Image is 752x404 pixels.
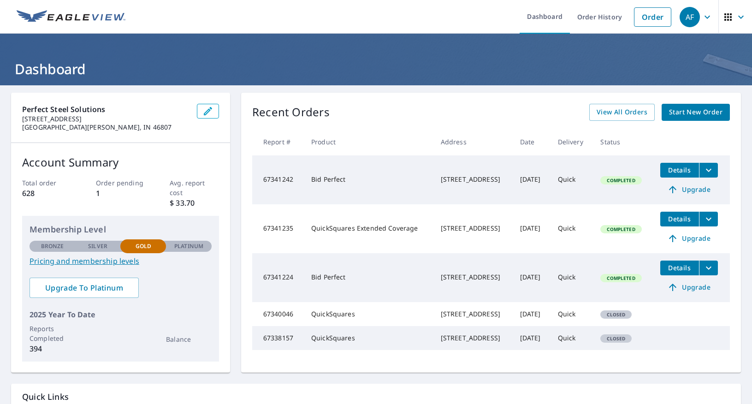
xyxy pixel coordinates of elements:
th: Status [593,128,652,155]
img: EV Logo [17,10,125,24]
span: Upgrade [666,184,712,195]
span: Details [666,263,693,272]
button: filesDropdownBtn-67341235 [699,212,718,226]
th: Report # [252,128,304,155]
td: QuickSquares [304,326,433,350]
td: [DATE] [513,326,551,350]
th: Delivery [551,128,593,155]
td: 67341224 [252,253,304,302]
button: filesDropdownBtn-67341242 [699,163,718,178]
td: [DATE] [513,155,551,204]
a: Upgrade [660,231,718,246]
div: [STREET_ADDRESS] [441,309,505,319]
span: View All Orders [597,107,647,118]
div: [STREET_ADDRESS] [441,273,505,282]
button: detailsBtn-67341224 [660,261,699,275]
a: View All Orders [589,104,655,121]
td: QuickSquares [304,302,433,326]
p: Balance [166,334,212,344]
a: Upgrade To Platinum [30,278,139,298]
td: 67341242 [252,155,304,204]
p: Total order [22,178,71,188]
td: [DATE] [513,204,551,253]
p: Membership Level [30,223,212,236]
span: Details [666,214,693,223]
p: Account Summary [22,154,219,171]
h1: Dashboard [11,59,741,78]
p: 394 [30,343,75,354]
td: Bid Perfect [304,253,433,302]
p: $ 33.70 [170,197,219,208]
button: filesDropdownBtn-67341224 [699,261,718,275]
td: 67341235 [252,204,304,253]
td: [DATE] [513,302,551,326]
span: Completed [601,275,640,281]
p: 628 [22,188,71,199]
span: Closed [601,311,631,318]
a: Upgrade [660,182,718,197]
th: Date [513,128,551,155]
td: QuickSquares Extended Coverage [304,204,433,253]
td: 67340046 [252,302,304,326]
th: Address [433,128,513,155]
p: [STREET_ADDRESS] [22,115,189,123]
p: Order pending [96,178,145,188]
td: Quick [551,302,593,326]
span: Upgrade To Platinum [37,283,131,293]
p: Platinum [174,242,203,250]
a: Order [634,7,671,27]
div: [STREET_ADDRESS] [441,333,505,343]
p: Avg. report cost [170,178,219,197]
td: [DATE] [513,253,551,302]
div: [STREET_ADDRESS] [441,224,505,233]
td: Quick [551,155,593,204]
a: Start New Order [662,104,730,121]
p: Perfect Steel Solutions [22,104,189,115]
p: 2025 Year To Date [30,309,212,320]
td: Quick [551,204,593,253]
p: [GEOGRAPHIC_DATA][PERSON_NAME], IN 46807 [22,123,189,131]
span: Start New Order [669,107,722,118]
p: Bronze [41,242,64,250]
span: Completed [601,226,640,232]
span: Upgrade [666,282,712,293]
span: Upgrade [666,233,712,244]
p: Silver [88,242,107,250]
a: Upgrade [660,280,718,295]
p: 1 [96,188,145,199]
span: Completed [601,177,640,184]
span: Details [666,166,693,174]
td: 67338157 [252,326,304,350]
td: Bid Perfect [304,155,433,204]
p: Gold [136,242,151,250]
div: AF [680,7,700,27]
button: detailsBtn-67341242 [660,163,699,178]
td: Quick [551,253,593,302]
p: Recent Orders [252,104,330,121]
td: Quick [551,326,593,350]
a: Pricing and membership levels [30,255,212,267]
span: Closed [601,335,631,342]
p: Quick Links [22,391,730,403]
div: [STREET_ADDRESS] [441,175,505,184]
button: detailsBtn-67341235 [660,212,699,226]
th: Product [304,128,433,155]
p: Reports Completed [30,324,75,343]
